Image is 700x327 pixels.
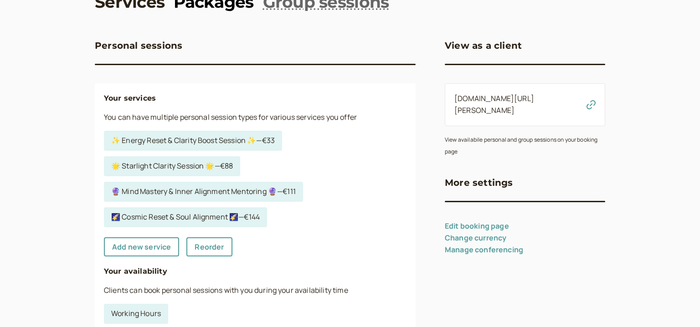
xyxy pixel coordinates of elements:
a: 🌠 Cosmic Reset & Soul Alignment 🌠—€144 [104,207,267,227]
h4: Your availability [104,266,407,277]
a: 🌟 Starlight Clarity Session 🌟—€88 [104,156,240,176]
a: [DOMAIN_NAME][URL][PERSON_NAME] [454,93,534,115]
a: Edit booking page [445,221,509,231]
h3: Personal sessions [95,38,182,53]
a: 🔮 Mind Mastery & Inner Alignment Mentoring 🔮—€111 [104,182,303,202]
h3: More settings [445,175,513,190]
p: Clients can book personal sessions with you during your availability time [104,285,407,296]
p: You can have multiple personal session types for various services you offer [104,112,407,123]
h4: Your services [104,92,407,104]
iframe: Chat Widget [654,283,700,327]
a: Reorder [186,237,232,256]
a: ✨ Energy Reset & Clarity Boost Session ✨—€33 [104,131,282,151]
h3: View as a client [445,38,522,53]
small: View availabile personal and group sessions on your booking page [445,136,597,155]
a: Add new service [104,237,179,256]
a: Working Hours [104,304,168,324]
a: Manage conferencing [445,245,523,255]
a: Change currency [445,233,506,243]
